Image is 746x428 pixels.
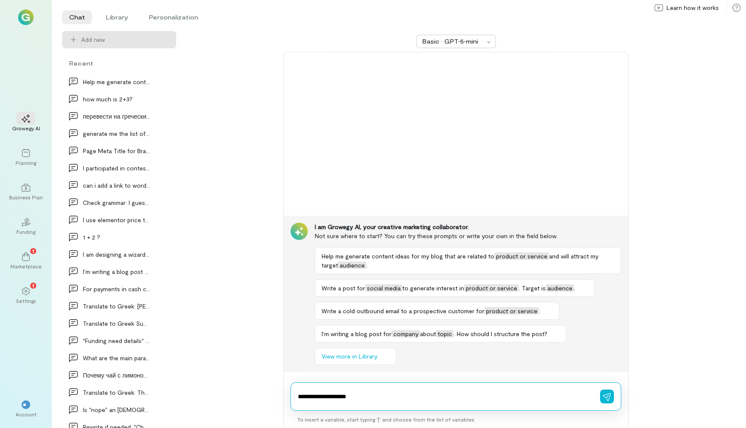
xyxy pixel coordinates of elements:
[83,198,150,207] div: Check grammar: I guess I have some relevant exper…
[322,284,365,292] span: Write a post for
[81,35,169,44] span: Add new
[420,330,436,337] span: about
[494,252,549,260] span: product or service
[10,107,41,138] a: Growegy AI
[464,284,519,292] span: product or service
[83,129,150,138] div: generate me the list of 35 top countries by size
[574,284,575,292] span: .
[83,233,150,242] div: 1 + 2 ?
[546,284,574,292] span: audience
[519,284,546,292] span: . Target is
[83,215,150,224] div: I use elementor price table, can I get the plan s…
[402,284,464,292] span: to generate interest in
[338,261,367,269] span: audience
[422,37,484,46] div: Basic · GPT‑5‑mini
[454,330,547,337] span: . How should I structure the post?
[315,348,396,365] button: View more in Library
[9,194,43,201] div: Business Plan
[315,325,566,343] button: I’m writing a blog post forcompanyabouttopic. How should I structure the post?
[83,77,150,86] div: Help me generate content ideas for my blog that a…
[322,252,494,260] span: Help me generate content ideas for my blog that are related to
[667,3,719,12] span: Learn how it works
[16,411,37,418] div: Account
[10,263,42,270] div: Marketplace
[62,10,92,24] li: Chat
[32,247,34,255] span: 1
[392,330,420,337] span: company
[10,280,41,311] a: Settings
[365,284,402,292] span: social media
[10,245,41,277] a: Marketplace
[142,10,205,24] li: Personalization
[10,142,41,173] a: Planning
[62,59,176,68] div: Recent
[83,353,150,362] div: What are the main parameters when describing the…
[322,352,377,361] span: View more in Library
[83,164,150,173] div: I participated in contest on codeforces, the cont…
[83,112,150,121] div: перевести на греческий и английский и : При расс…
[83,405,150,414] div: Is “nope” an [DEMOGRAPHIC_DATA] or [DEMOGRAPHIC_DATA]?
[83,181,150,190] div: can i add a link to wordpress wpforms checkbox fi…
[32,281,34,289] span: 1
[83,319,150,328] div: Translate to Greek Subject: Offer for fixing the…
[315,302,559,320] button: Write a cold outbound email to a prospective customer forproduct or service.
[315,223,621,231] div: I am Growegy AI, your creative marketing collaborator.
[484,307,539,315] span: product or service
[436,330,454,337] span: topic
[83,267,150,276] div: I’m writing a blog post for company about topic.…
[83,371,150,380] div: Почему чай с лимоном вкуснее?
[322,330,392,337] span: I’m writing a blog post for
[83,302,150,311] div: Translate to Greek: [PERSON_NAME] Court Administrative Com…
[315,279,594,297] button: Write a post forsocial mediato generate interest inproduct or service. Target isaudience.
[315,231,621,240] div: Not sure where to start? You can try these prompts or write your own in the field below.
[291,411,621,428] div: To insert a variable, start typing ‘[’ and choose from the list of variables
[322,307,484,315] span: Write a cold outbound email to a prospective customer for
[83,146,150,155] div: Page Meta Title for Brand
[367,261,368,269] span: .
[315,247,621,274] button: Help me generate content ideas for my blog that are related toproduct or serviceand will attract ...
[16,159,36,166] div: Planning
[12,125,40,132] div: Growegy AI
[83,94,150,104] div: how much is 2+3?
[16,228,35,235] div: Funding
[539,307,541,315] span: .
[10,176,41,208] a: Business Plan
[83,336,150,345] div: "Funding need details" or "Funding needs details"?
[83,250,150,259] div: I am designing a wizard that helps the new user t…
[83,284,150,293] div: For payments in cash contact [PERSON_NAME] at [GEOGRAPHIC_DATA]…
[16,297,36,304] div: Settings
[99,10,135,24] li: Library
[83,388,150,397] div: Translate to Greek: The external lift door clos…
[10,211,41,242] a: Funding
